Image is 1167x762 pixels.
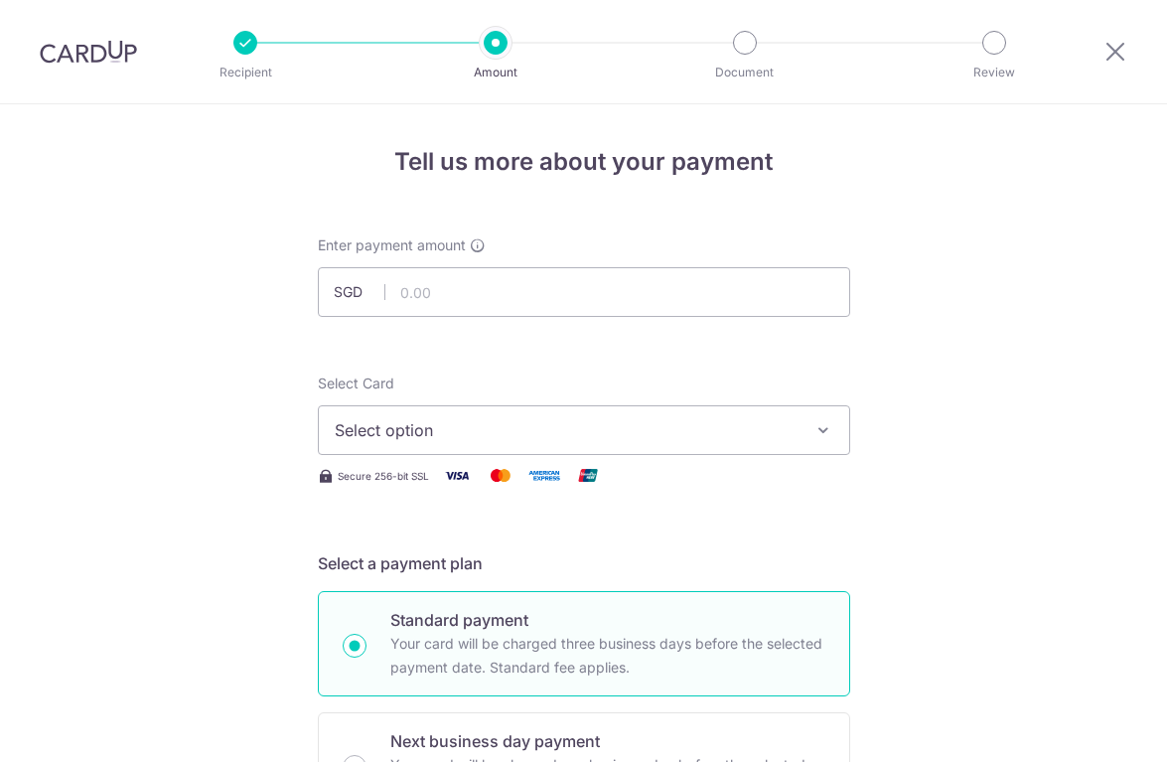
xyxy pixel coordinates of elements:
[318,375,394,391] span: translation missing: en.payables.payment_networks.credit_card.summary.labels.select_card
[671,63,818,82] p: Document
[390,729,825,753] p: Next business day payment
[318,144,850,180] h4: Tell us more about your payment
[318,267,850,317] input: 0.00
[40,40,137,64] img: CardUp
[390,632,825,680] p: Your card will be charged three business days before the selected payment date. Standard fee appl...
[318,235,466,255] span: Enter payment amount
[481,463,520,488] img: Mastercard
[437,463,477,488] img: Visa
[921,63,1068,82] p: Review
[172,63,319,82] p: Recipient
[422,63,569,82] p: Amount
[390,608,825,632] p: Standard payment
[318,405,850,455] button: Select option
[568,463,608,488] img: Union Pay
[318,551,850,575] h5: Select a payment plan
[524,463,564,488] img: American Express
[335,418,798,442] span: Select option
[338,468,429,484] span: Secure 256-bit SSL
[334,282,385,302] span: SGD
